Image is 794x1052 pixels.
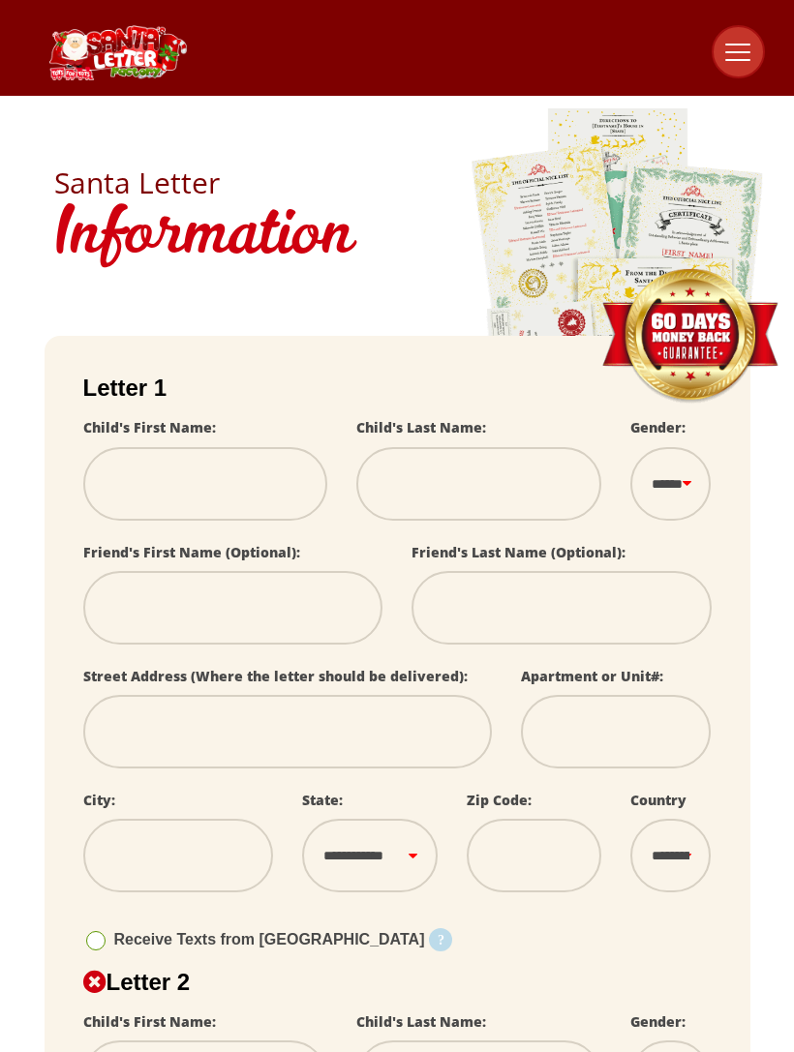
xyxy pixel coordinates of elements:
[412,543,626,561] label: Friend's Last Name (Optional):
[54,168,741,197] h2: Santa Letter
[356,1012,486,1031] label: Child's Last Name:
[83,791,115,809] label: City:
[302,791,343,809] label: State:
[45,25,190,80] img: Santa Letter Logo
[600,268,779,405] img: Money Back Guarantee
[83,543,300,561] label: Friend's First Name (Optional):
[630,418,686,436] label: Gender:
[83,1012,216,1031] label: Child's First Name:
[83,969,712,996] h2: Letter 2
[521,667,663,685] label: Apartment or Unit#:
[630,1012,686,1031] label: Gender:
[630,791,687,809] label: Country
[356,418,486,436] label: Child's Last Name:
[83,667,468,685] label: Street Address (Where the letter should be delivered):
[114,931,425,947] span: Receive Texts from [GEOGRAPHIC_DATA]
[467,791,532,809] label: Zip Code:
[54,197,741,278] h1: Information
[83,418,216,436] label: Child's First Name:
[83,375,712,402] h2: Letter 1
